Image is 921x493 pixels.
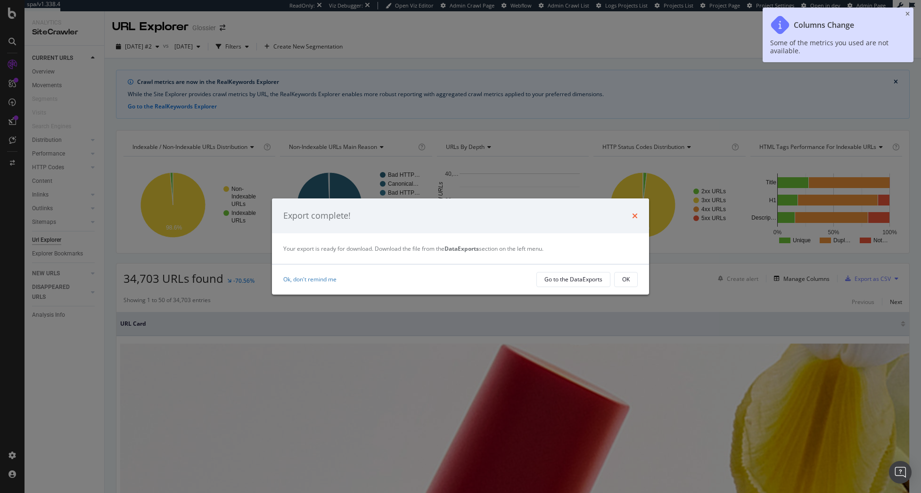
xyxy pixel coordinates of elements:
div: close toast [905,11,910,17]
a: Ok, don't remind me [283,275,337,283]
div: Go to the DataExports [544,275,602,283]
div: Columns Change [794,21,854,30]
div: Your export is ready for download. Download the file from the [283,245,638,253]
div: Open Intercom Messenger [889,461,912,484]
div: OK [622,275,630,283]
button: OK [614,272,638,287]
strong: DataExports [444,245,479,253]
span: section on the left menu. [444,245,543,253]
div: times [632,210,638,222]
div: Some of the metrics you used are not available. [770,39,896,55]
button: Go to the DataExports [536,272,610,287]
div: modal [272,198,649,295]
div: Export complete! [283,210,351,222]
